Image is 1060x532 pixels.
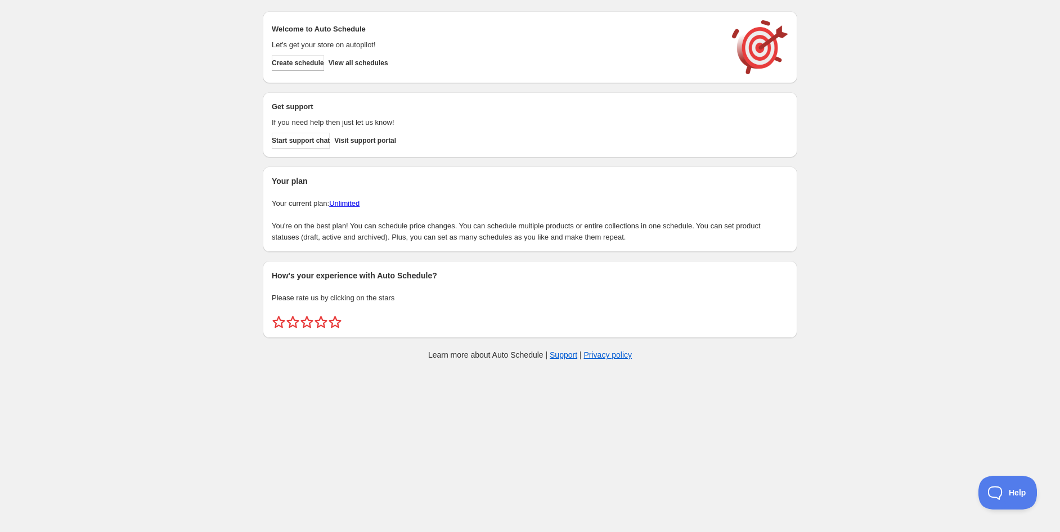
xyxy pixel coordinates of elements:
[272,117,721,128] p: If you need help then just let us know!
[272,220,788,243] p: You're on the best plan! You can schedule price changes. You can schedule multiple products or en...
[272,24,721,35] h2: Welcome to Auto Schedule
[272,101,721,112] h2: Get support
[272,136,330,145] span: Start support chat
[428,349,632,360] p: Learn more about Auto Schedule | |
[272,55,324,71] button: Create schedule
[329,55,388,71] button: View all schedules
[272,292,788,304] p: Please rate us by clicking on the stars
[272,198,788,209] p: Your current plan:
[329,199,360,208] a: Unlimited
[272,58,324,67] span: Create schedule
[272,270,788,281] h2: How's your experience with Auto Schedule?
[272,39,721,51] p: Let's get your store on autopilot!
[584,350,632,359] a: Privacy policy
[550,350,577,359] a: Support
[272,175,788,187] h2: Your plan
[329,58,388,67] span: View all schedules
[334,133,396,148] a: Visit support portal
[334,136,396,145] span: Visit support portal
[978,476,1037,510] iframe: Toggle Customer Support
[272,133,330,148] a: Start support chat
